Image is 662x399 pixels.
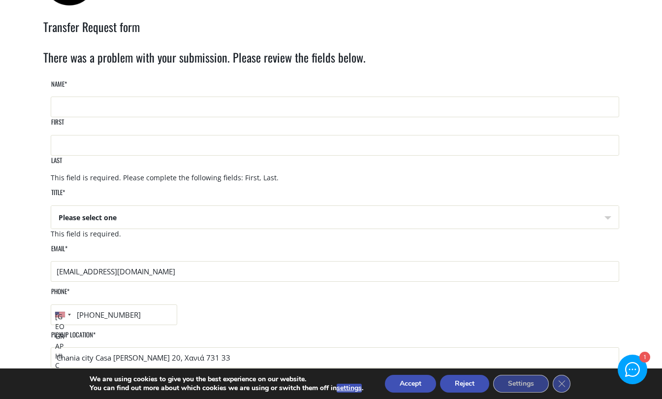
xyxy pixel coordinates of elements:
button: Accept [385,375,436,393]
div: 1 [639,352,649,363]
label: Phone [51,287,69,304]
button: Reject [440,375,489,393]
div: This field is required. Please complete the following fields: First, Last. [51,173,619,183]
h2: Transfer Request form [43,18,619,49]
div: Selected country [51,305,74,325]
button: Settings [493,375,549,393]
button: Close GDPR Cookie Banner [553,375,570,393]
div: This field is required. [51,229,619,239]
span: Please select one [51,206,619,230]
label: Last [51,156,62,173]
input: +1 201-555-0123 [51,304,177,325]
label: Title [51,188,65,205]
label: First [51,117,64,134]
button: settings [337,384,362,393]
p: You can find out more about which cookies we are using or switch them off in . [90,384,363,393]
label: Email [51,244,67,261]
h2: There was a problem with your submission. Please review the fields below. [43,49,619,79]
label: Pickup location [51,330,95,347]
p: We are using cookies to give you the best experience on our website. [90,375,363,384]
label: Name [51,79,67,97]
